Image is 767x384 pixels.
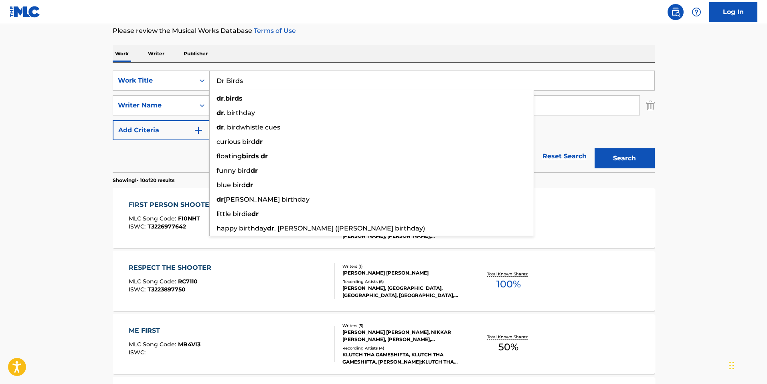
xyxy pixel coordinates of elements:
span: MLC Song Code : [129,341,178,348]
strong: birds [225,95,243,102]
span: 50 % [498,340,518,354]
span: 100 % [496,277,521,291]
img: MLC Logo [10,6,40,18]
strong: dr [217,95,224,102]
strong: dr [217,123,224,131]
div: Writers ( 1 ) [342,263,463,269]
div: KLUTCH THA GAMESHIFTA, KLUTCH THA GAMESHIFTA, [PERSON_NAME];KLUTCH THA GAMESHIFTA;PASSIONATE;MOST... [342,351,463,366]
div: Drag [729,354,734,378]
iframe: Chat Widget [727,346,767,384]
div: Work Title [118,76,190,85]
img: 9d2ae6d4665cec9f34b9.svg [194,125,203,135]
span: MLC Song Code : [129,215,178,222]
span: blue bird [217,181,246,189]
p: Total Known Shares: [487,271,530,277]
div: Help [688,4,704,20]
strong: dr [267,224,274,232]
span: T3226977642 [148,223,186,230]
form: Search Form [113,71,655,172]
div: Writer Name [118,101,190,110]
div: Writers ( 5 ) [342,323,463,329]
a: Reset Search [538,148,591,165]
div: RESPECT THE SHOOTER [129,263,215,273]
strong: dr [217,196,224,203]
span: . [PERSON_NAME] ([PERSON_NAME] birthday) [274,224,425,232]
p: Total Known Shares: [487,334,530,340]
p: Work [113,45,131,62]
strong: dr [261,152,268,160]
div: Recording Artists ( 4 ) [342,345,463,351]
p: Publisher [181,45,210,62]
a: Terms of Use [252,27,296,34]
span: FI0NHT [178,215,200,222]
span: T3223897750 [148,286,186,293]
span: curious bird [217,138,255,146]
span: little birdie [217,210,251,218]
img: search [671,7,680,17]
a: ME FIRSTMLC Song Code:MB4VI3ISWC:Writers (5)[PERSON_NAME] [PERSON_NAME], NIKKAR [PERSON_NAME], [P... [113,314,655,374]
span: . birdwhistle cues [224,123,280,131]
div: [PERSON_NAME] [PERSON_NAME] [342,269,463,277]
span: ISWC : [129,223,148,230]
span: . birthday [224,109,255,117]
strong: dr [251,167,258,174]
a: RESPECT THE SHOOTERMLC Song Code:RC7110ISWC:T3223897750Writers (1)[PERSON_NAME] [PERSON_NAME]Reco... [113,251,655,311]
span: floating [217,152,242,160]
div: FIRST PERSON SHOOTER (FEAT. [PERSON_NAME]) [129,200,302,210]
a: FIRST PERSON SHOOTER (FEAT. [PERSON_NAME])MLC Song Code:FI0NHTISWC:T3226977642Writers (12)[PERSON... [113,188,655,248]
span: [PERSON_NAME] birthday [224,196,310,203]
strong: dr [246,181,253,189]
p: Please review the Musical Works Database [113,26,655,36]
strong: dr [251,210,259,218]
span: MLC Song Code : [129,278,178,285]
span: RC7110 [178,278,198,285]
img: help [692,7,701,17]
div: ME FIRST [129,326,200,335]
div: [PERSON_NAME], [GEOGRAPHIC_DATA], [GEOGRAPHIC_DATA], [GEOGRAPHIC_DATA], [PERSON_NAME] [342,285,463,299]
a: Public Search [668,4,684,20]
strong: birds [242,152,259,160]
span: funny bird [217,167,251,174]
img: Delete Criterion [646,95,655,115]
p: Showing 1 - 10 of 20 results [113,177,174,184]
span: . [224,95,225,102]
p: Writer [146,45,167,62]
div: Recording Artists ( 6 ) [342,279,463,285]
span: ISWC : [129,286,148,293]
span: ISWC : [129,349,148,356]
span: happy birthday [217,224,267,232]
strong: dr [255,138,263,146]
a: Log In [709,2,757,22]
strong: dr [217,109,224,117]
div: [PERSON_NAME] [PERSON_NAME], NIKKAR [PERSON_NAME], [PERSON_NAME], [PERSON_NAME], [PERSON_NAME] [342,329,463,343]
button: Add Criteria [113,120,210,140]
button: Search [595,148,655,168]
span: MB4VI3 [178,341,200,348]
